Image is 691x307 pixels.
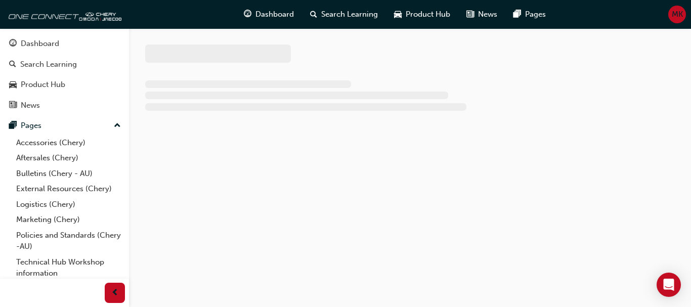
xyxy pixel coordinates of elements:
[386,4,458,25] a: car-iconProduct Hub
[310,8,317,21] span: search-icon
[4,55,125,74] a: Search Learning
[255,9,294,20] span: Dashboard
[21,79,65,91] div: Product Hub
[525,9,546,20] span: Pages
[9,39,17,49] span: guage-icon
[12,135,125,151] a: Accessories (Chery)
[21,120,41,131] div: Pages
[5,4,121,24] img: oneconnect
[668,6,686,23] button: MK
[12,150,125,166] a: Aftersales (Chery)
[672,9,683,20] span: MK
[394,8,402,21] span: car-icon
[12,254,125,281] a: Technical Hub Workshop information
[302,4,386,25] a: search-iconSearch Learning
[12,197,125,212] a: Logistics (Chery)
[21,100,40,111] div: News
[478,9,497,20] span: News
[20,59,77,70] div: Search Learning
[236,4,302,25] a: guage-iconDashboard
[4,116,125,135] button: Pages
[4,96,125,115] a: News
[4,32,125,116] button: DashboardSearch LearningProduct HubNews
[12,166,125,182] a: Bulletins (Chery - AU)
[406,9,450,20] span: Product Hub
[9,60,16,69] span: search-icon
[21,38,59,50] div: Dashboard
[513,8,521,21] span: pages-icon
[12,181,125,197] a: External Resources (Chery)
[9,121,17,130] span: pages-icon
[505,4,554,25] a: pages-iconPages
[9,80,17,90] span: car-icon
[12,212,125,228] a: Marketing (Chery)
[9,101,17,110] span: news-icon
[111,287,119,299] span: prev-icon
[244,8,251,21] span: guage-icon
[12,228,125,254] a: Policies and Standards (Chery -AU)
[114,119,121,133] span: up-icon
[458,4,505,25] a: news-iconNews
[657,273,681,297] div: Open Intercom Messenger
[4,75,125,94] a: Product Hub
[466,8,474,21] span: news-icon
[321,9,378,20] span: Search Learning
[4,34,125,53] a: Dashboard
